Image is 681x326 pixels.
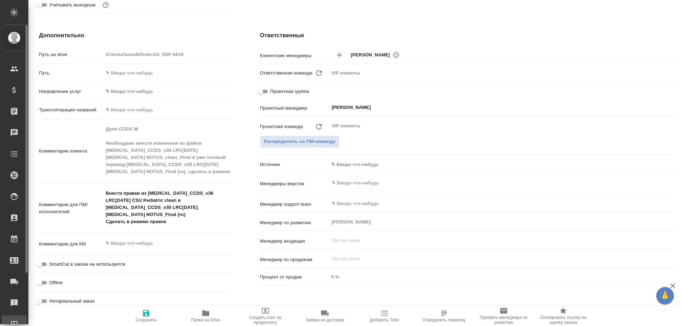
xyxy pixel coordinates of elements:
p: Клиентские менеджеры [260,52,329,59]
span: Заявка на доставку [306,317,344,322]
p: Путь [39,70,103,77]
input: ✎ Введи что-нибудь [331,179,647,187]
button: Призвать менеджера по развитию [474,306,533,326]
p: Комментарии клиента [39,148,103,155]
span: Проектная группа [270,88,309,95]
input: ✎ Введи что-нибудь [103,68,232,78]
p: Транслитерация названий [39,106,103,114]
p: Менеджеры верстки [260,180,329,187]
p: Ответственная команда [260,70,312,77]
p: Направление услуг [39,88,103,95]
button: 🙏 [656,287,674,305]
span: SmartCat в заказе не используется [49,261,125,268]
span: Создать счет на предоплату [240,315,291,325]
textarea: Внести правки из [MEDICAL_DATA]_CCDS_v36 LRC[DATE] CSU Pediatric clean в [MEDICAL_DATA]_CCDS_v30 ... [103,187,232,228]
button: Выбери, если сб и вс нужно считать рабочими днями для выполнения заказа. [101,0,110,10]
p: Путь на drive [39,51,103,58]
p: Проектная команда [260,123,303,130]
input: Пустое поле [331,254,657,263]
p: Источник [260,161,329,168]
button: Open [669,182,671,184]
input: Пустое поле [329,272,673,282]
p: Комментарии для ПМ/исполнителей [39,201,103,215]
input: Пустое поле [103,49,232,60]
span: Определить тематику [422,317,465,322]
span: Распределить на ПМ-команду [264,138,336,146]
button: Open [669,54,671,56]
p: Процент от продаж [260,273,329,281]
button: Определить тематику [414,306,474,326]
span: Offline [49,279,63,286]
span: Добавить Todo [370,317,399,322]
span: Сохранить [135,317,157,322]
h4: Дополнительно [39,31,232,40]
div: ✎ Введи что-нибудь [329,159,673,171]
span: Призвать менеджера по развитию [478,315,529,325]
input: ✎ Введи что-нибудь [103,105,232,115]
span: [PERSON_NAME] [351,51,394,59]
button: Папка на Drive [176,306,236,326]
div: ✎ Введи что-нибудь [331,161,665,168]
button: Скопировать ссылку на оценку заказа [533,306,593,326]
span: 🙏 [659,288,671,303]
input: ✎ Введи что-нибудь [331,199,647,208]
span: Учитывать выходные [49,1,96,9]
button: Open [669,203,671,204]
span: Нотариальный заказ [49,298,94,305]
div: ✎ Введи что-нибудь [106,88,223,95]
span: Скопировать ссылку на оценку заказа [538,315,589,325]
button: Заявка на доставку [295,306,355,326]
button: Добавить Todo [355,306,414,326]
button: Open [669,107,671,108]
div: VIP клиенты [329,67,673,79]
span: Папка на Drive [191,317,220,322]
h4: Ответственные [260,31,673,40]
div: ✎ Введи что-нибудь [103,85,232,98]
p: Комментарии для КМ [39,241,103,248]
span: В заказе уже есть ответственный ПМ или ПМ группа [260,136,340,148]
button: Сохранить [116,306,176,326]
button: Добавить менеджера [331,46,348,63]
button: Распределить на ПМ-команду [260,136,340,148]
p: Менеджер по развитию [260,219,329,226]
div: [PERSON_NAME] [351,50,402,59]
button: Создать счет на предоплату [236,306,295,326]
textarea: Дупи CCDS 36 Необходимо внести изменения из файла [MEDICAL_DATA]_CCDS_v30 LRC[DATE] [MEDICAL_DATA... [103,123,232,178]
p: Проектный менеджер [260,105,329,112]
input: Пустое поле [331,236,657,244]
p: Менеджер по продажам [260,256,329,263]
p: Менеджер входящих [260,238,329,245]
p: Менеджер support team [260,201,329,208]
